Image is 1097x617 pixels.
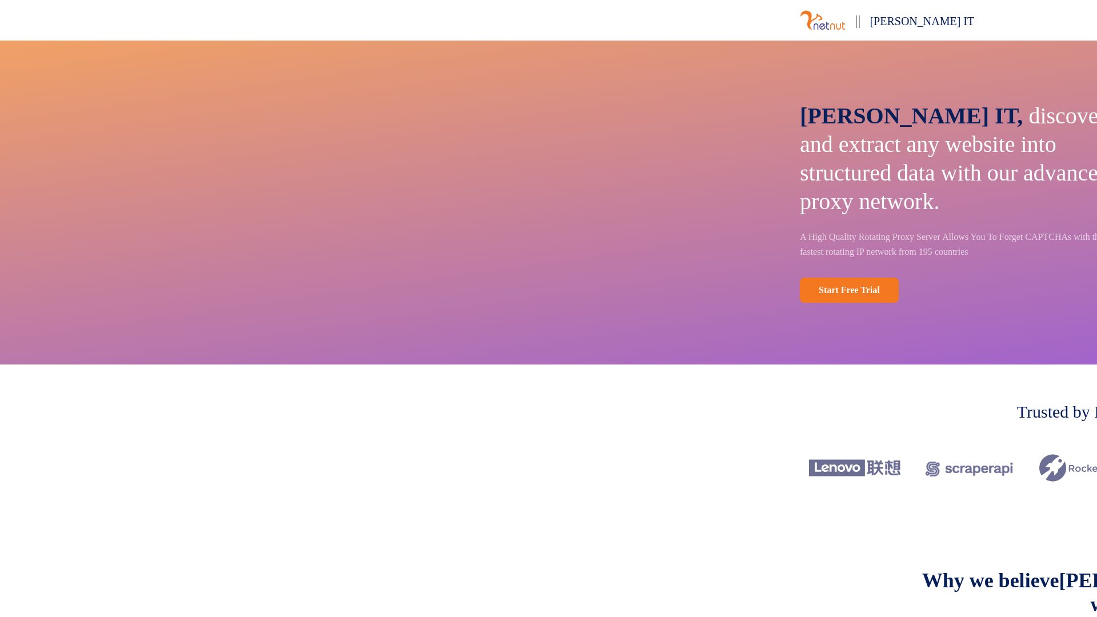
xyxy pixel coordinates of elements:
[800,278,899,303] a: Start Free Trial
[855,9,860,31] p: ||
[800,103,1023,129] span: [PERSON_NAME] IT,
[870,15,974,27] span: [PERSON_NAME] IT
